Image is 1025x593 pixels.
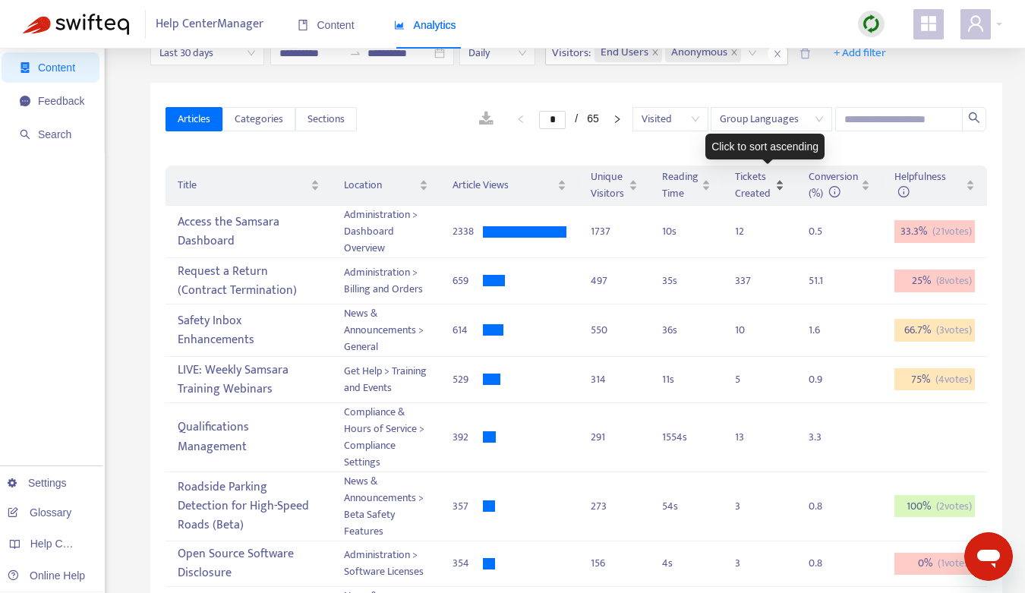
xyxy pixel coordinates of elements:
[575,112,578,125] span: /
[38,95,84,107] span: Feedback
[705,134,825,159] div: Click to sort ascending
[591,371,638,388] div: 314
[936,498,972,515] span: ( 2 votes)
[662,273,711,289] div: 35 s
[332,357,441,403] td: Get Help > Training and Events
[642,108,699,131] span: Visited
[453,498,483,515] div: 357
[453,223,483,240] div: 2338
[178,542,319,586] div: Open Source Software Disclosure
[166,107,222,131] button: Articles
[809,168,858,202] span: Conversion (%)
[20,129,30,140] span: search
[546,42,593,65] span: Visitors :
[8,569,85,582] a: Online Help
[932,223,972,240] span: ( 21 votes)
[650,166,723,206] th: Reading Time
[8,477,67,489] a: Settings
[38,128,71,140] span: Search
[938,555,972,572] span: ( 1 votes)
[509,110,533,128] li: Previous Page
[809,322,839,339] div: 1.6
[730,49,738,58] span: close
[38,62,75,74] span: Content
[332,304,441,357] td: News & Announcements > General
[332,541,441,588] td: Administration > Software Licenses
[394,20,405,30] span: area-chart
[768,45,787,63] span: close
[665,44,741,62] span: Anonymous
[735,371,765,388] div: 5
[178,358,319,402] div: LIVE: Weekly Samsara Training Webinars
[579,166,650,206] th: Unique Visitors
[453,371,483,388] div: 529
[453,177,554,194] span: Article Views
[295,107,357,131] button: Sections
[394,19,456,31] span: Analytics
[936,273,972,289] span: ( 8 votes)
[735,273,765,289] div: 337
[453,273,483,289] div: 659
[453,555,483,572] div: 354
[894,495,975,518] div: 100 %
[723,166,796,206] th: Tickets Created
[156,10,263,39] span: Help Center Manager
[468,42,526,65] span: Daily
[605,110,629,128] li: Next Page
[178,415,319,459] div: Qualifications Management
[20,96,30,106] span: message
[601,44,648,62] span: End Users
[935,371,972,388] span: ( 4 votes)
[662,371,711,388] div: 11 s
[178,259,319,303] div: Request a Return (Contract Termination)
[516,115,525,124] span: left
[967,14,985,33] span: user
[332,403,441,472] td: Compliance & Hours of Service > Compliance Settings
[332,472,441,541] td: News & Announcements > Beta Safety Features
[539,110,598,128] li: 1/65
[894,319,975,342] div: 66.7 %
[735,223,765,240] div: 12
[591,555,638,572] div: 156
[440,166,579,206] th: Article Views
[344,177,417,194] span: Location
[178,308,319,352] div: Safety Inbox Enhancements
[894,168,946,202] span: Helpfulness
[613,115,622,124] span: right
[166,166,331,206] th: Title
[735,498,765,515] div: 3
[23,14,129,35] img: Swifteq
[651,49,659,58] span: close
[662,498,711,515] div: 54 s
[809,429,839,446] div: 3.3
[178,111,210,128] span: Articles
[894,553,975,576] div: 0 %
[735,555,765,572] div: 3
[735,322,765,339] div: 10
[662,429,711,446] div: 1554 s
[735,169,772,202] span: Tickets Created
[671,44,727,62] span: Anonymous
[605,110,629,128] button: right
[159,42,255,65] span: Last 30 days
[591,498,638,515] div: 273
[809,498,839,515] div: 0.8
[862,14,881,33] img: sync.dc5367851b00ba804db3.png
[453,429,483,446] div: 392
[809,223,839,240] div: 0.5
[222,107,295,131] button: Categories
[662,169,699,202] span: Reading Time
[178,475,319,538] div: Roadside Parking Detection for High-Speed Roads (Beta)
[919,14,938,33] span: appstore
[332,166,441,206] th: Location
[332,258,441,304] td: Administration > Billing and Orders
[936,322,972,339] span: ( 3 votes)
[591,223,638,240] div: 1737
[178,210,319,254] div: Access the Samsara Dashboard
[809,555,839,572] div: 0.8
[30,538,93,550] span: Help Centers
[735,429,765,446] div: 13
[662,555,711,572] div: 4 s
[178,177,307,194] span: Title
[509,110,533,128] button: left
